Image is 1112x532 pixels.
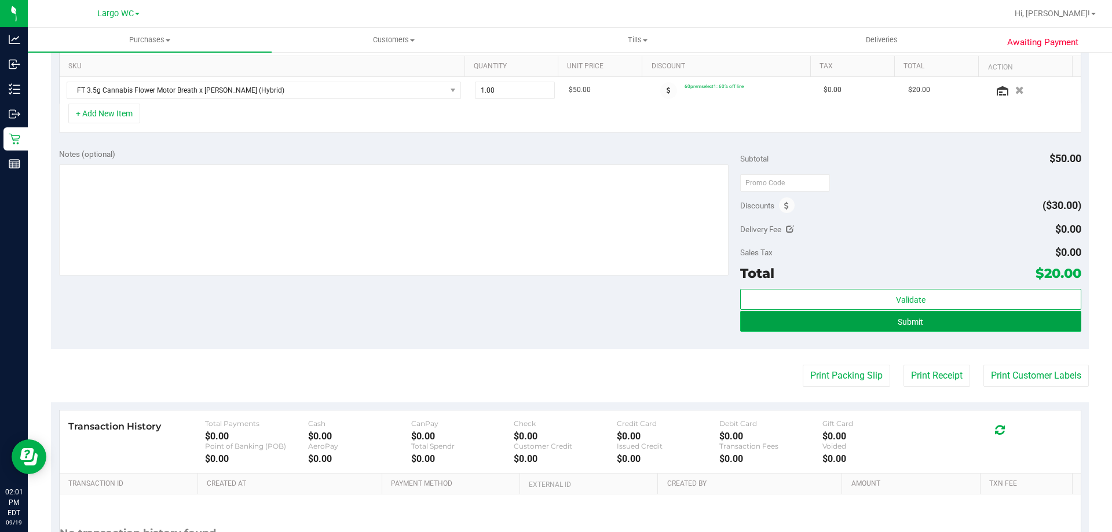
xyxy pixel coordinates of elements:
[719,431,822,442] div: $0.00
[411,419,514,428] div: CanPay
[59,149,115,159] span: Notes (optional)
[9,58,20,70] inline-svg: Inbound
[851,479,976,489] a: Amount
[567,62,638,71] a: Unit Price
[740,248,773,257] span: Sales Tax
[617,431,720,442] div: $0.00
[515,28,759,52] a: Tills
[989,479,1067,489] a: Txn Fee
[411,453,514,464] div: $0.00
[760,28,1004,52] a: Deliveries
[68,62,460,71] a: SKU
[411,442,514,450] div: Total Spendr
[9,83,20,95] inline-svg: Inventory
[719,419,822,428] div: Debit Card
[272,28,515,52] a: Customers
[1049,152,1081,164] span: $50.00
[824,85,842,96] span: $0.00
[207,479,377,489] a: Created At
[12,439,46,474] iframe: Resource center
[1055,223,1081,235] span: $0.00
[514,431,617,442] div: $0.00
[1007,36,1078,49] span: Awaiting Payment
[617,453,720,464] div: $0.00
[9,158,20,170] inline-svg: Reports
[822,419,926,428] div: Gift Card
[5,518,23,527] p: 09/19
[308,419,411,428] div: Cash
[308,431,411,442] div: $0.00
[983,365,1089,387] button: Print Customer Labels
[9,108,20,120] inline-svg: Outbound
[850,35,913,45] span: Deliveries
[719,453,822,464] div: $0.00
[822,431,926,442] div: $0.00
[904,365,970,387] button: Print Receipt
[205,431,308,442] div: $0.00
[978,56,1071,77] th: Action
[740,225,781,234] span: Delivery Fee
[1055,246,1081,258] span: $0.00
[569,85,591,96] span: $50.00
[652,62,806,71] a: Discount
[272,35,515,45] span: Customers
[908,85,930,96] span: $20.00
[308,453,411,464] div: $0.00
[411,431,514,442] div: $0.00
[514,419,617,428] div: Check
[205,442,308,450] div: Point of Banking (POB)
[898,317,923,326] span: Submit
[475,82,555,98] input: 1.00
[820,62,890,71] a: Tax
[68,479,193,489] a: Transaction ID
[1015,9,1090,18] span: Hi, [PERSON_NAME]!
[740,289,1081,310] button: Validate
[28,28,272,52] a: Purchases
[617,419,720,428] div: Credit Card
[516,35,759,45] span: Tills
[9,133,20,145] inline-svg: Retail
[740,265,774,281] span: Total
[1042,199,1081,211] span: ($30.00)
[803,365,890,387] button: Print Packing Slip
[205,419,308,428] div: Total Payments
[904,62,974,71] a: Total
[617,442,720,450] div: Issued Credit
[719,442,822,450] div: Transaction Fees
[5,487,23,518] p: 02:01 PM EDT
[67,82,446,98] span: FT 3.5g Cannabis Flower Motor Breath x [PERSON_NAME] (Hybrid)
[685,83,744,89] span: 60premselect1: 60% off line
[205,453,308,464] div: $0.00
[514,442,617,450] div: Customer Credit
[740,174,830,192] input: Promo Code
[822,442,926,450] div: Voided
[308,442,411,450] div: AeroPay
[740,195,774,216] span: Discounts
[896,295,926,304] span: Validate
[97,9,134,19] span: Largo WC
[68,104,140,123] button: + Add New Item
[822,453,926,464] div: $0.00
[667,479,837,489] a: Created By
[474,62,554,71] a: Quantity
[28,35,272,45] span: Purchases
[9,34,20,45] inline-svg: Analytics
[740,154,769,163] span: Subtotal
[1036,265,1081,281] span: $20.00
[67,82,461,99] span: NO DATA FOUND
[520,474,657,494] th: External ID
[514,453,617,464] div: $0.00
[740,311,1081,332] button: Submit
[786,225,794,233] i: Edit Delivery Fee
[391,479,515,489] a: Payment Method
